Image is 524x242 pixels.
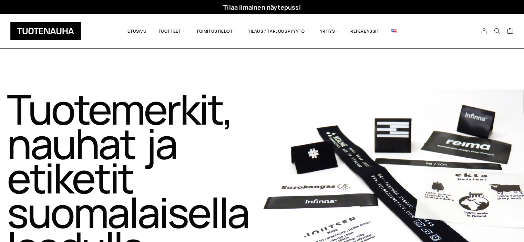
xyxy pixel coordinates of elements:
span: Toimitustiedot [191,19,242,43]
a: Tilaa ilmainen näytepussi [223,3,301,11]
a: Etusivu [122,19,152,43]
span: Tuotteet [153,19,191,43]
img: English [391,29,397,33]
a: My Account [477,28,491,34]
a: Referenssit [345,19,385,43]
button: Search [491,28,504,34]
a: Cart [507,28,514,36]
span: Yritys [314,19,345,43]
img: Tuotenauha Oy [10,22,81,40]
span: Tilaus / Tarjouspyyntö [242,19,314,43]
